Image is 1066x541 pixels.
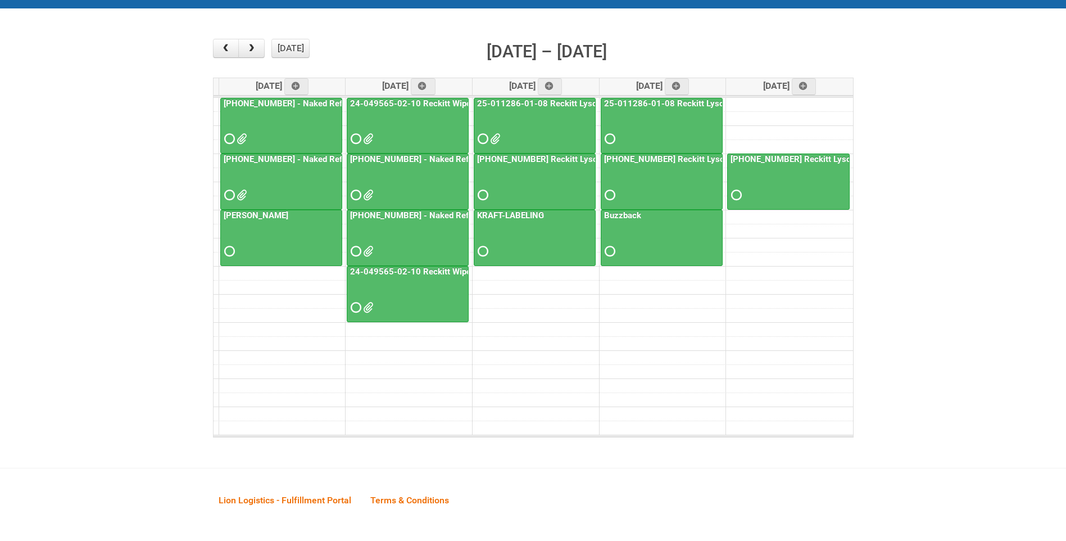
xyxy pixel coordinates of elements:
[602,210,643,220] a: Buzzback
[237,191,244,199] span: GROUP 1003.jpg GROUP 1003 (2).jpg GROUP 1003 (3).jpg GROUP 1003 (4).jpg GROUP 1003 (5).jpg GROUP ...
[763,80,816,91] span: [DATE]
[220,210,342,266] a: [PERSON_NAME]
[220,154,342,210] a: [PHONE_NUMBER] - Naked Reformulation Mailing 1 PHOTOS
[478,191,486,199] span: Requested
[509,80,563,91] span: [DATE]
[490,135,498,143] span: LABEL RECONCILIATION FORM_25011286.docx 25-011286-01 - MOR - Blinding.xlsm
[363,191,371,199] span: MDN - 25-055556-01 LEFTOVERS1.xlsx LION_Mailing2_25-055556-01_LABELS_06Oct25_FIXED.xlsx MOR_M2.xl...
[792,78,816,95] a: Add an event
[474,154,596,210] a: [PHONE_NUMBER] Reckitt Lysol Wipes Stage 4 - labeling day
[351,191,359,199] span: Requested
[601,210,723,266] a: Buzzback
[382,80,436,91] span: [DATE]
[347,98,469,154] a: 24-049565-02-10 Reckitt Wipes HUT Stages 1-3
[256,80,309,91] span: [DATE]
[602,154,839,164] a: [PHONE_NUMBER] Reckitt Lysol Wipes Stage 4 - labeling day
[602,98,879,109] a: 25-011286-01-08 Reckitt Lysol Laundry Scented - BLINDING (hold slot)
[538,78,563,95] a: Add an event
[351,247,359,255] span: Requested
[362,483,457,517] a: Terms & Conditions
[370,495,449,506] span: Terms & Conditions
[224,247,232,255] span: Requested
[605,191,613,199] span: Requested
[351,304,359,312] span: Requested
[475,154,712,164] a: [PHONE_NUMBER] Reckitt Lysol Wipes Stage 4 - labeling day
[347,154,469,210] a: [PHONE_NUMBER] - Naked Reformulation - Mailing 2
[363,135,371,143] span: 24-049565-02-10 - LEFTOVERS.xlsx 24-049565-02 Reckitt Wipes HUT Stages 1-3 - Lion addresses (obm)...
[411,78,436,95] a: Add an event
[605,247,613,255] span: Requested
[601,154,723,210] a: [PHONE_NUMBER] Reckitt Lysol Wipes Stage 4 - labeling day
[478,135,486,143] span: Requested
[728,154,965,164] a: [PHONE_NUMBER] Reckitt Lysol Wipes Stage 4 - labeling day
[221,154,457,164] a: [PHONE_NUMBER] - Naked Reformulation Mailing 1 PHOTOS
[478,247,486,255] span: Requested
[210,483,360,517] a: Lion Logistics - Fulfillment Portal
[237,135,244,143] span: Lion25-055556-01_LABELS_03Oct25.xlsx MOR - 25-055556-01.xlsm G147.png G258.png G369.png M147.png ...
[363,247,371,255] span: GROUP 1003 (2).jpg GROUP 1003 (2) BACK.jpg GROUP 1003 (3).jpg GROUP 1003 (3) BACK.jpg
[221,98,422,109] a: [PHONE_NUMBER] - Naked Reformulation Mailing 1
[347,266,469,322] a: 24-049565-02-10 Reckitt Wipes HUT Stages 1-3 - slot for photos
[348,154,554,164] a: [PHONE_NUMBER] - Naked Reformulation - Mailing 2
[487,39,607,65] h2: [DATE] – [DATE]
[224,135,232,143] span: Requested
[351,135,359,143] span: Requested
[221,210,291,220] a: [PERSON_NAME]
[363,304,371,312] span: GROUP 1003 (2).jpg GROUP 1003 (2) BACK.jpg GROUP 1003 (3).jpg GROUP 1003 (3) BACK.jpg
[347,210,469,266] a: [PHONE_NUMBER] - Naked Reformulation Mailing 2 PHOTOS
[348,98,541,109] a: 24-049565-02-10 Reckitt Wipes HUT Stages 1-3
[605,135,613,143] span: Requested
[731,191,739,199] span: Requested
[601,98,723,154] a: 25-011286-01-08 Reckitt Lysol Laundry Scented - BLINDING (hold slot)
[348,210,583,220] a: [PHONE_NUMBER] - Naked Reformulation Mailing 2 PHOTOS
[636,80,690,91] span: [DATE]
[224,191,232,199] span: Requested
[665,78,690,95] a: Add an event
[220,98,342,154] a: [PHONE_NUMBER] - Naked Reformulation Mailing 1
[284,78,309,95] a: Add an event
[474,210,596,266] a: KRAFT-LABELING
[475,210,546,220] a: KRAFT-LABELING
[271,39,310,58] button: [DATE]
[474,98,596,154] a: 25-011286-01-08 Reckitt Lysol Laundry Scented - BLINDING (hold slot)
[475,98,752,109] a: 25-011286-01-08 Reckitt Lysol Laundry Scented - BLINDING (hold slot)
[348,267,603,277] a: 24-049565-02-10 Reckitt Wipes HUT Stages 1-3 - slot for photos
[727,154,850,210] a: [PHONE_NUMBER] Reckitt Lysol Wipes Stage 4 - labeling day
[219,495,351,506] span: Lion Logistics - Fulfillment Portal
